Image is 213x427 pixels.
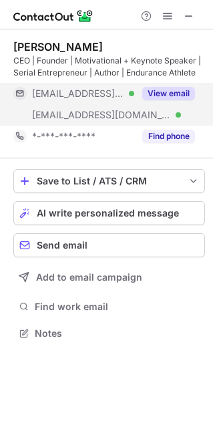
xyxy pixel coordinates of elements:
[36,272,142,283] span: Add to email campaign
[13,201,205,225] button: AI write personalized message
[142,87,195,100] button: Reveal Button
[37,176,182,186] div: Save to List / ATS / CRM
[35,327,200,339] span: Notes
[13,233,205,257] button: Send email
[32,88,124,100] span: [EMAIL_ADDRESS][DOMAIN_NAME]
[13,324,205,343] button: Notes
[35,301,200,313] span: Find work email
[13,265,205,289] button: Add to email campaign
[142,130,195,143] button: Reveal Button
[13,55,205,79] div: CEO | Founder | Motivational + Keynote Speaker | Serial Entrepreneur | Author | Endurance Athlete
[13,8,93,24] img: ContactOut v5.3.10
[13,40,103,53] div: [PERSON_NAME]
[37,208,179,219] span: AI write personalized message
[32,109,171,121] span: [EMAIL_ADDRESS][DOMAIN_NAME]
[37,240,87,251] span: Send email
[13,297,205,316] button: Find work email
[13,169,205,193] button: save-profile-one-click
